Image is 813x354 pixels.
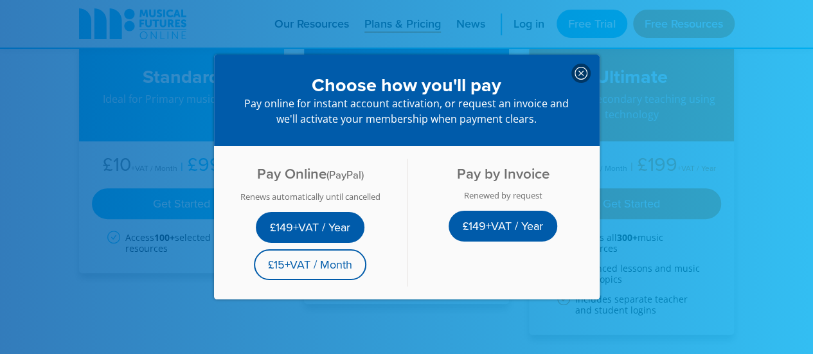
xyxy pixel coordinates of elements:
p: Pay online for instant account activation, or request an invoice and we'll activate your membersh... [240,96,574,127]
div: Renewed by request [415,190,592,200]
div: Renews automatically until cancelled [222,191,399,202]
a: £149+VAT / Year [256,212,364,243]
a: £149+VAT / Year [449,211,557,242]
span: (PayPal) [326,167,364,182]
a: £15+VAT / Month [254,249,366,280]
h4: Pay Online [222,165,399,184]
h4: Pay by Invoice [415,165,592,182]
h3: Choose how you'll pay [240,74,574,96]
